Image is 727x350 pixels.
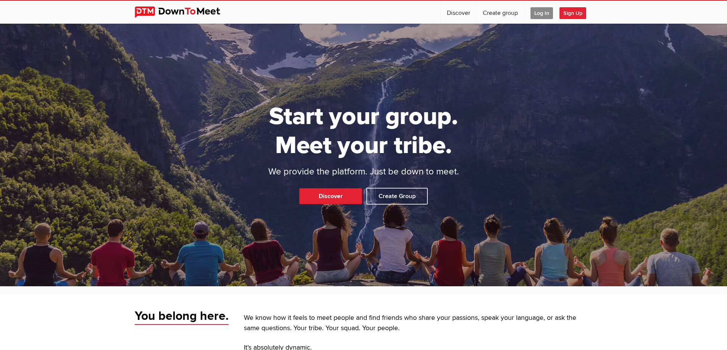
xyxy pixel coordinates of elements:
[244,313,593,334] p: We know how it feels to meet people and find friends who share your passions, speak your language...
[441,1,476,24] a: Discover
[559,7,586,19] span: Sign Up
[135,6,232,18] img: DownToMeet
[524,1,559,24] a: Log In
[559,1,592,24] a: Sign Up
[366,188,428,205] a: Create Group
[530,7,553,19] span: Log In
[477,1,524,24] a: Create group
[299,188,362,204] a: Discover
[240,102,488,161] h1: Start your group. Meet your tribe.
[135,308,229,325] span: You belong here.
